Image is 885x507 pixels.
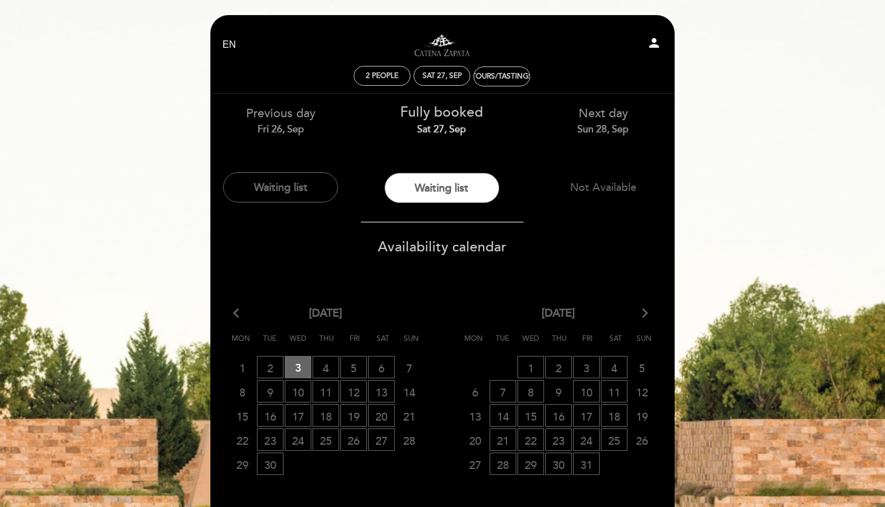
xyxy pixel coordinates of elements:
[229,405,256,427] span: 15
[209,105,352,136] div: Previous day
[647,36,661,50] i: person
[490,380,516,402] span: 7
[575,332,600,355] span: Fri
[340,380,367,402] span: 12
[573,404,600,427] span: 17
[343,332,367,355] span: Fri
[573,453,600,475] span: 31
[313,380,339,402] span: 11
[233,306,244,321] i: arrow_back_ios
[462,429,488,451] span: 20
[547,332,571,355] span: Thu
[396,357,423,379] span: 7
[545,356,572,378] span: 2
[229,332,253,355] span: Mon
[368,380,395,402] span: 13
[629,357,655,379] span: 5
[384,173,499,203] button: Waiting list
[285,380,311,402] span: 10
[629,429,655,451] span: 26
[285,404,311,427] span: 17
[490,453,516,475] span: 28
[542,306,575,321] span: [DATE]
[517,428,544,451] span: 22
[368,356,395,378] span: 6
[400,332,424,355] span: Sun
[490,428,516,451] span: 21
[340,428,367,451] span: 26
[366,71,398,80] span: 2 people
[601,404,627,427] span: 18
[313,356,339,378] span: 4
[229,357,256,379] span: 1
[545,404,572,427] span: 16
[601,380,627,402] span: 11
[472,72,533,81] div: Tours/Tastings
[223,172,338,202] button: Waiting list
[286,332,310,355] span: Wed
[531,105,675,136] div: Next day
[573,356,600,378] span: 3
[340,356,367,378] span: 5
[368,404,395,427] span: 20
[396,381,423,403] span: 14
[601,428,627,451] span: 25
[490,332,514,355] span: Tue
[517,380,544,402] span: 8
[462,381,488,403] span: 6
[604,332,628,355] span: Sat
[378,239,507,256] span: Availability calendar
[396,429,423,451] span: 28
[229,429,256,451] span: 22
[285,356,311,378] span: 3
[400,104,483,121] span: Fully booked
[368,428,395,451] span: 27
[573,428,600,451] span: 24
[632,332,656,355] span: Sun
[258,332,282,355] span: Tue
[340,404,367,427] span: 19
[640,306,650,321] i: arrow_forward_ios
[629,405,655,427] span: 19
[313,428,339,451] span: 25
[531,123,675,137] div: Sun 28, Sep
[423,71,462,80] div: Sat 27, Sep
[229,453,256,476] span: 29
[462,453,488,476] span: 27
[209,123,352,137] div: Fri 26, Sep
[517,453,544,475] span: 29
[647,36,661,54] button: person
[309,306,342,321] span: [DATE]
[545,381,572,403] span: 9
[313,404,339,427] span: 18
[517,404,544,427] span: 15
[371,123,514,137] div: Sat 27, Sep
[545,428,572,451] span: 23
[517,356,544,378] span: 1
[519,332,543,355] span: Wed
[257,380,284,402] span: 9
[371,332,395,355] span: Sat
[314,332,339,355] span: Thu
[629,381,655,403] span: 12
[257,404,284,427] span: 16
[601,356,627,378] span: 4
[257,428,284,451] span: 23
[285,428,311,451] span: 24
[366,28,517,62] a: Visitas y degustaciones en La Pirámide
[573,380,600,402] span: 10
[545,453,572,475] span: 30
[462,332,486,355] span: Mon
[257,453,284,475] span: 30
[490,404,516,427] span: 14
[462,405,488,427] span: 13
[546,172,661,202] button: Not Available
[396,405,423,427] span: 21
[257,356,284,378] span: 2
[229,381,256,403] span: 8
